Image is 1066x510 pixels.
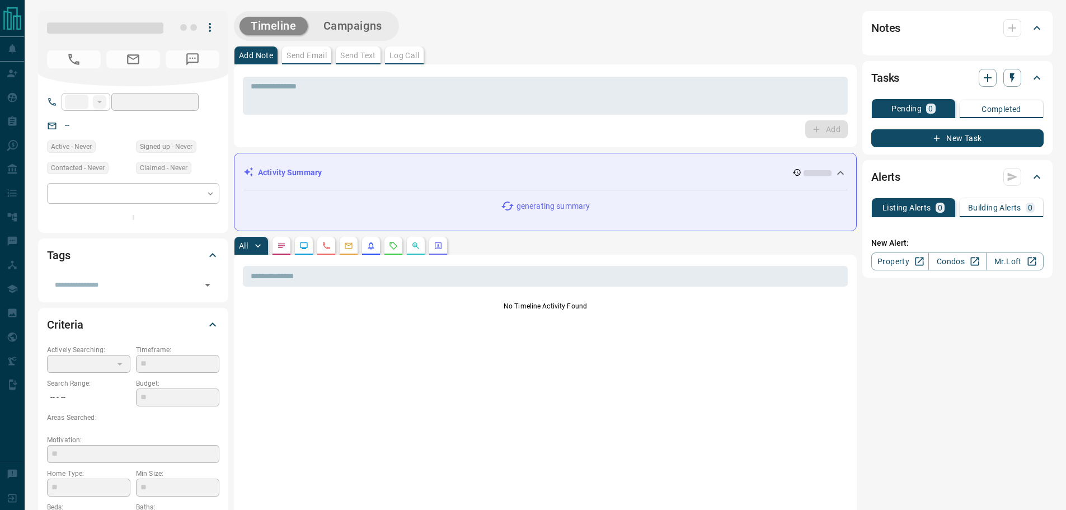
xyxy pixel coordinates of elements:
[322,241,331,250] svg: Calls
[891,105,922,113] p: Pending
[47,413,219,423] p: Areas Searched:
[871,237,1044,249] p: New Alert:
[243,301,848,311] p: No Timeline Activity Found
[166,50,219,68] span: No Number
[239,242,248,250] p: All
[239,52,273,59] p: Add Note
[871,64,1044,91] div: Tasks
[47,246,70,264] h2: Tags
[243,162,847,183] div: Activity Summary
[47,378,130,389] p: Search Range:
[47,345,130,355] p: Actively Searching:
[106,50,160,68] span: No Email
[982,105,1021,113] p: Completed
[367,241,375,250] svg: Listing Alerts
[200,277,215,293] button: Open
[871,163,1044,190] div: Alerts
[51,141,92,152] span: Active - Never
[434,241,443,250] svg: Agent Actions
[47,311,219,338] div: Criteria
[258,167,322,179] p: Activity Summary
[277,241,286,250] svg: Notes
[938,204,942,212] p: 0
[47,50,101,68] span: No Number
[928,105,933,113] p: 0
[411,241,420,250] svg: Opportunities
[344,241,353,250] svg: Emails
[136,345,219,355] p: Timeframe:
[47,435,219,445] p: Motivation:
[299,241,308,250] svg: Lead Browsing Activity
[136,469,219,479] p: Min Size:
[140,141,192,152] span: Signed up - Never
[1028,204,1032,212] p: 0
[968,204,1021,212] p: Building Alerts
[928,252,986,270] a: Condos
[871,129,1044,147] button: New Task
[312,17,393,35] button: Campaigns
[47,316,83,334] h2: Criteria
[871,15,1044,41] div: Notes
[65,121,69,130] a: --
[871,252,929,270] a: Property
[871,69,899,87] h2: Tasks
[51,162,105,174] span: Contacted - Never
[986,252,1044,270] a: Mr.Loft
[140,162,187,174] span: Claimed - Never
[47,469,130,479] p: Home Type:
[516,200,590,212] p: generating summary
[882,204,931,212] p: Listing Alerts
[871,168,900,186] h2: Alerts
[47,242,219,269] div: Tags
[871,19,900,37] h2: Notes
[389,241,398,250] svg: Requests
[240,17,308,35] button: Timeline
[47,389,130,407] p: -- - --
[136,378,219,389] p: Budget:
